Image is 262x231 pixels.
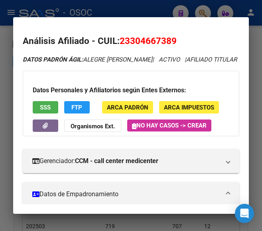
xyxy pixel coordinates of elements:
mat-panel-title: Gerenciador: [32,156,220,166]
button: ARCA Padrón [102,101,153,114]
button: Organismos Ext. [64,119,121,132]
strong: Organismos Ext. [71,123,115,130]
mat-expansion-panel-header: Gerenciador:CCM - call center medicenter [23,149,239,173]
span: 23304667389 [120,36,177,46]
span: No hay casos -> Crear [132,122,207,129]
i: | ACTIVO | [23,56,237,63]
h3: Datos Personales y Afiliatorios según Entes Externos: [33,86,229,95]
span: SSS [40,104,51,111]
strong: DATOS PADRÓN ÁGIL: [23,56,83,63]
span: ALEGRE [PERSON_NAME] [23,56,152,63]
button: SSS [33,101,58,114]
h2: Análisis Afiliado - CUIL: [23,34,239,48]
mat-panel-title: Datos de Empadronamiento [32,189,220,199]
span: AFILIADO TITULAR [186,56,237,63]
span: ARCA Padrón [107,104,148,111]
span: ARCA Impuestos [164,104,214,111]
span: FTP [71,104,82,111]
button: FTP [64,101,90,114]
button: No hay casos -> Crear [127,119,211,131]
strong: CCM - call center medicenter [75,156,158,166]
button: ARCA Impuestos [159,101,219,114]
div: Open Intercom Messenger [235,204,254,223]
mat-expansion-panel-header: Datos de Empadronamiento [23,182,239,206]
